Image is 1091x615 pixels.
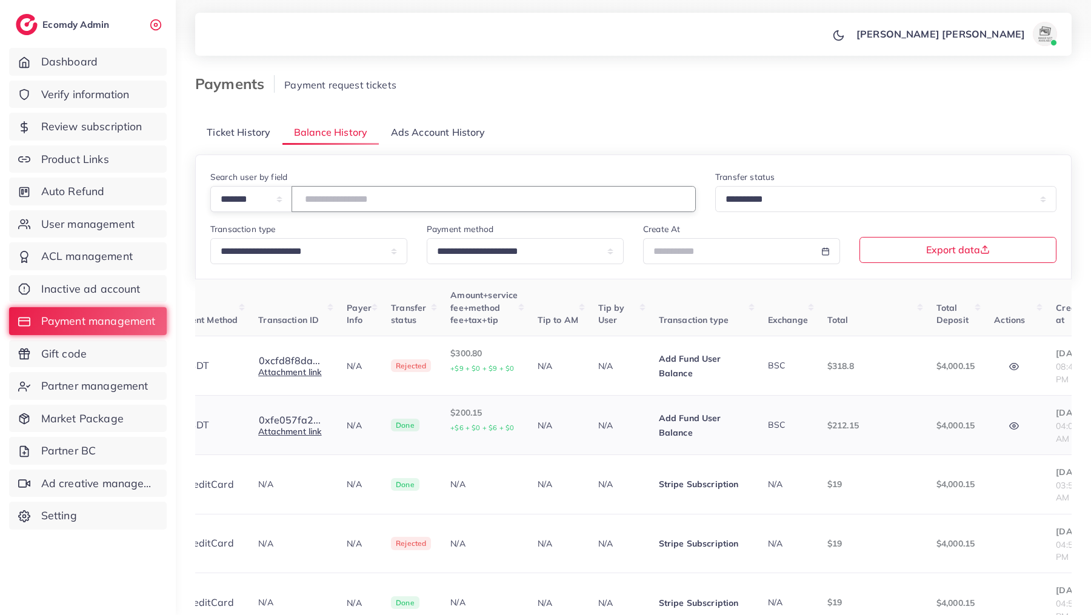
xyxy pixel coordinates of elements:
span: Transaction ID [258,314,319,325]
a: Setting [9,502,167,530]
p: Stripe Subscription [659,477,749,491]
span: Total Deposit [936,302,969,325]
span: Rejected [391,537,431,550]
div: N/A [450,478,518,490]
h2: Ecomdy Admin [42,19,112,30]
label: Search user by field [210,171,287,183]
p: $200.15 [450,405,518,435]
span: $19 [827,597,842,608]
a: Gift code [9,340,167,368]
span: Product Links [41,151,109,167]
a: Review subscription [9,113,167,141]
a: logoEcomdy Admin [16,14,112,35]
span: Balance History [294,125,367,139]
p: $4,000.15 [936,359,975,373]
span: Ticket History [207,125,270,139]
span: Actions [994,314,1025,325]
span: Created at [1056,302,1090,325]
a: Product Links [9,145,167,173]
span: N/A [258,538,273,549]
button: 0xcfd8f8da... [258,355,321,366]
span: Tip to AM [538,314,578,325]
span: N/A [258,479,273,490]
label: Transfer status [715,171,775,183]
span: Setting [41,508,77,524]
img: avatar [1033,22,1057,46]
img: logo [16,14,38,35]
span: creditCard [182,477,234,491]
span: $19 [827,479,842,490]
span: Payment Method [167,314,238,325]
span: Transaction type [659,314,729,325]
span: Ad creative management [41,476,158,491]
a: Verify information [9,81,167,108]
span: creditCard [182,596,234,610]
span: User management [41,216,135,232]
span: Partner management [41,378,148,394]
p: N/A [538,359,579,373]
span: Transfer status [391,302,426,325]
span: USDT [182,418,209,432]
span: 08:44 PM [1056,361,1078,384]
p: $4,000.15 [936,596,975,610]
span: Review subscription [41,119,142,135]
label: Create At [643,223,680,235]
p: N/A [598,477,639,491]
a: Dashboard [9,48,167,76]
p: $212.15 [827,418,917,433]
button: Export data [859,237,1056,263]
span: Export data [926,245,990,254]
p: [DATE] [1056,405,1090,420]
a: Partner BC [9,437,167,465]
span: creditCard [182,536,234,550]
a: Inactive ad account [9,275,167,303]
a: User management [9,210,167,238]
p: N/A [538,477,579,491]
p: Add Fund User Balance [659,351,749,381]
span: ACL management [41,248,133,264]
small: +$6 + $0 + $6 + $0 [450,424,514,432]
label: Transaction type [210,223,276,235]
span: Market Package [41,411,124,427]
span: Tip by User [598,302,625,325]
span: Verify information [41,87,130,102]
span: N/A [258,597,273,608]
span: 04:02 AM [1056,421,1078,444]
p: $4,000.15 [936,536,975,551]
p: Stripe Subscription [659,596,749,610]
span: Dashboard [41,54,98,70]
p: [DATE] [1056,583,1090,597]
p: N/A [538,418,579,433]
p: N/A [598,359,639,373]
p: N/A [538,536,579,551]
span: Ads Account History [391,125,485,139]
span: USDT [182,359,209,373]
span: Auto Refund [41,184,105,199]
a: Auto Refund [9,178,167,205]
div: N/A [450,596,518,608]
p: Stripe Subscription [659,536,749,551]
p: N/A [598,418,639,433]
p: N/A [598,596,639,610]
span: N/A [768,597,782,608]
a: Attachment link [258,426,321,437]
span: Payment management [41,313,156,329]
p: N/A [347,359,372,373]
p: N/A [538,596,579,610]
p: N/A [347,418,372,433]
a: ACL management [9,242,167,270]
span: N/A [768,479,782,490]
p: [PERSON_NAME] [PERSON_NAME] [856,27,1025,41]
p: $4,000.15 [936,418,975,433]
a: Attachment link [258,367,321,377]
span: Inactive ad account [41,281,141,297]
small: +$9 + $0 + $9 + $0 [450,364,514,373]
a: Payment management [9,307,167,335]
span: 03:55 AM [1056,480,1078,503]
span: Done [391,596,419,610]
span: Rejected [391,359,431,373]
span: Amount+service fee+method fee+tax+tip [450,290,518,325]
h3: Payments [195,75,275,93]
span: Done [391,419,419,432]
span: Partner BC [41,443,96,459]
